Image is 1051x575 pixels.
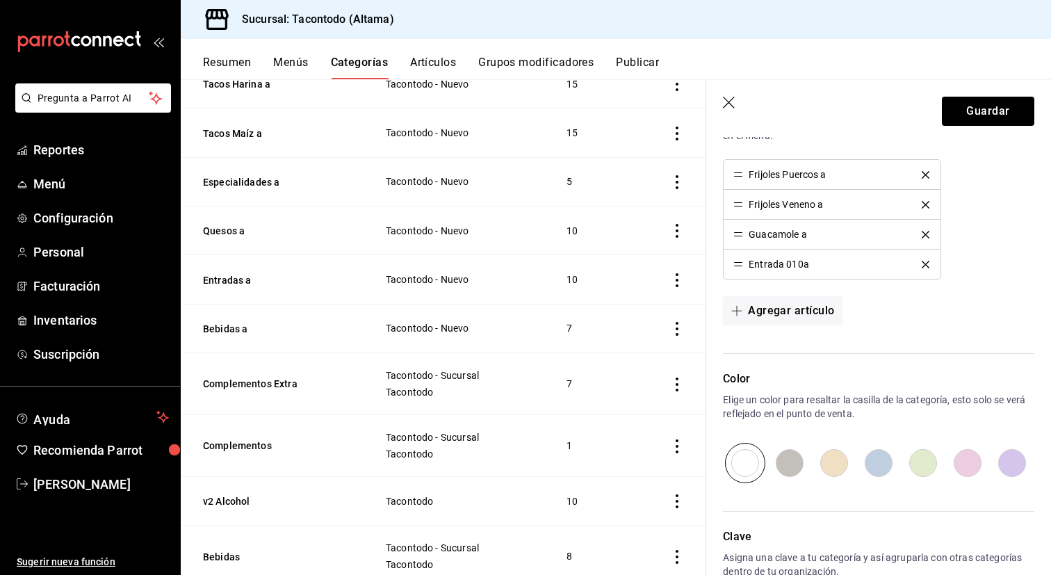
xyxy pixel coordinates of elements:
button: Bebidas [203,550,342,564]
td: 7 [550,304,631,353]
span: Inventarios [33,311,169,330]
button: Publicar [616,56,659,79]
button: delete [912,201,939,209]
span: Tacontodo [386,449,532,459]
td: 7 [550,353,631,414]
span: Tacontodo - Sucursal [386,432,532,442]
span: Tacontodo - Nuevo [386,79,532,89]
span: Reportes [33,140,169,159]
button: actions [670,322,684,336]
div: Frijoles Veneno a [749,200,823,209]
span: Tacontodo - Nuevo [386,128,532,138]
span: Ayuda [33,409,151,426]
button: Pregunta a Parrot AI [15,83,171,113]
td: 10 [550,206,631,254]
p: Clave [723,528,1034,545]
button: Especialidades a [203,175,342,189]
button: Menús [273,56,308,79]
span: Tacontodo - Nuevo [386,226,532,236]
button: delete [912,171,939,179]
span: Menú [33,175,169,193]
span: Personal [33,243,169,261]
button: Tacos Maíz a [203,127,342,140]
button: Grupos modificadores [478,56,594,79]
span: Configuración [33,209,169,227]
span: Tacontodo [386,560,532,569]
button: Quesos a [203,224,342,238]
button: actions [670,494,684,508]
button: v2 Alcohol [203,494,342,508]
div: Frijoles Puercos a [749,170,826,179]
td: 15 [550,108,631,157]
button: open_drawer_menu [153,36,164,47]
button: actions [670,127,684,140]
button: delete [912,261,939,268]
h3: Sucursal: Tacontodo (Altama) [231,11,394,28]
button: Guardar [942,97,1034,126]
button: Entradas a [203,273,342,287]
button: actions [670,550,684,564]
td: 15 [550,60,631,108]
td: 1 [550,414,631,476]
span: Tacontodo [386,496,532,506]
span: Facturación [33,277,169,295]
span: Suscripción [33,345,169,364]
a: Pregunta a Parrot AI [10,101,171,115]
span: Tacontodo - Nuevo [386,323,532,333]
button: Categorías [331,56,389,79]
div: navigation tabs [203,56,1051,79]
span: Tacontodo - Sucursal [386,543,532,553]
div: Guacamole a [749,229,806,239]
button: delete [912,231,939,238]
button: actions [670,77,684,91]
button: Agregar artículo [723,296,842,325]
span: Pregunta a Parrot AI [38,91,149,106]
span: Sugerir nueva función [17,555,169,569]
button: Complementos [203,439,342,453]
td: 5 [550,157,631,206]
button: actions [670,224,684,238]
p: Elige un color para resaltar la casilla de la categoría, esto solo se verá reflejado en el punto ... [723,393,1034,421]
button: actions [670,378,684,391]
button: Bebidas a [203,322,342,336]
span: [PERSON_NAME] [33,475,169,494]
td: 10 [550,255,631,304]
span: Tacontodo [386,387,532,397]
span: Recomienda Parrot [33,441,169,460]
button: Resumen [203,56,251,79]
button: actions [670,273,684,287]
span: Tacontodo - Sucursal [386,371,532,380]
button: Tacos Harina a [203,77,342,91]
div: Entrada 010a [749,259,809,269]
button: actions [670,439,684,453]
button: Artículos [410,56,456,79]
p: Color [723,371,1034,387]
td: 10 [550,476,631,525]
span: Tacontodo - Nuevo [386,177,532,186]
button: actions [670,175,684,189]
span: Tacontodo - Nuevo [386,275,532,284]
button: Complementos Extra [203,377,342,391]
